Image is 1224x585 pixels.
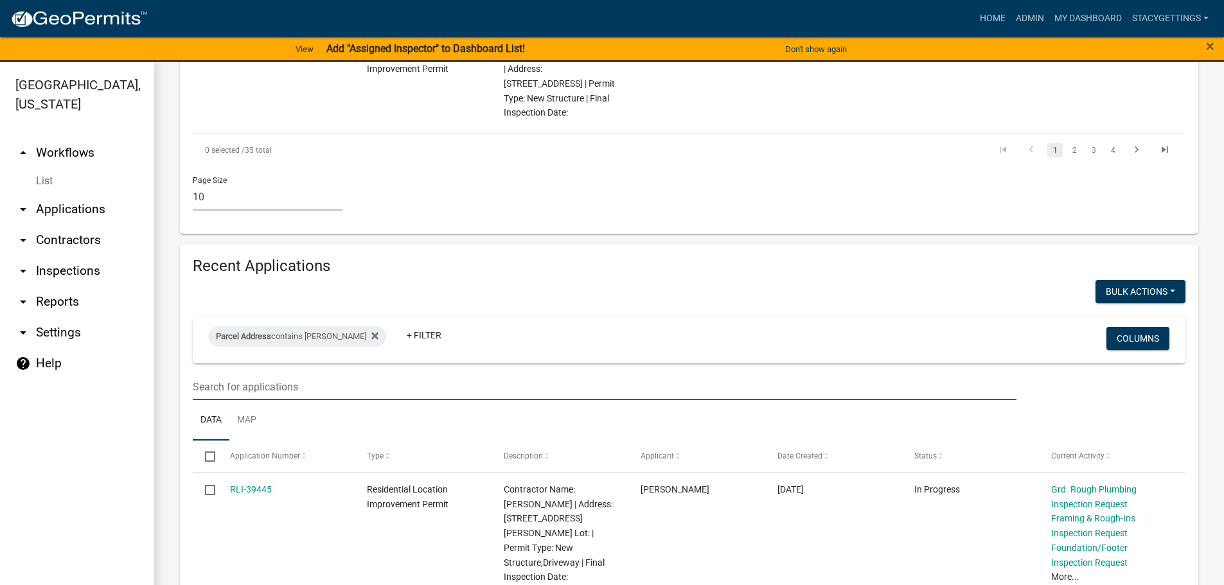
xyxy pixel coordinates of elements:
a: RLI-39445 [230,484,272,494]
button: Bulk Actions [1095,280,1185,303]
a: + Filter [396,324,452,347]
span: Date Created [777,451,822,460]
button: Don't show again [780,39,852,60]
datatable-header-cell: Description [492,441,628,471]
li: page 4 [1103,139,1122,161]
span: Contractor Name: Dustin Fleenor | Address: 1970 MCINTYRE RD Lot: | Permit Type: New Structure,Dri... [504,484,613,582]
a: StacyGettings [1127,6,1214,31]
datatable-header-cell: Status [902,441,1039,471]
datatable-header-cell: Select [193,441,217,471]
a: 4 [1105,143,1121,157]
span: Dustin [641,484,709,494]
a: go to previous page [1019,143,1043,157]
span: × [1206,37,1214,55]
a: Data [193,400,229,441]
datatable-header-cell: Date Created [765,441,902,471]
a: Foundation/Footer Inspection Request [1051,543,1128,568]
a: My Dashboard [1049,6,1127,31]
span: In Progress [914,484,960,494]
li: page 1 [1045,139,1065,161]
strong: Add "Assigned Inspector" to Dashboard List! [326,42,525,55]
a: 2 [1067,143,1082,157]
a: go to next page [1124,143,1149,157]
a: Home [975,6,1011,31]
a: go to last page [1153,143,1177,157]
a: Grd. Rough Plumbing Inspection Request [1051,484,1137,509]
a: Admin [1011,6,1049,31]
h4: Recent Applications [193,257,1185,275]
i: arrow_drop_down [15,263,31,279]
span: 0 selected / [205,146,245,155]
div: 35 total [193,134,585,166]
i: arrow_drop_up [15,145,31,161]
span: Parcel Address [216,331,271,341]
li: page 2 [1065,139,1084,161]
i: arrow_drop_down [15,325,31,340]
span: Status [914,451,937,460]
i: arrow_drop_down [15,294,31,310]
a: View [290,39,319,60]
a: 3 [1086,143,1101,157]
span: Applicant [641,451,674,460]
a: Framing & Rough-Ins Inspection Request [1051,513,1135,538]
button: Close [1206,39,1214,54]
span: Residential Location Improvement Permit [367,484,448,509]
span: Current Activity [1051,451,1104,460]
datatable-header-cell: Type [354,441,491,471]
button: Columns [1106,327,1169,350]
div: contains [PERSON_NAME] [208,326,386,347]
datatable-header-cell: Application Number [217,441,354,471]
span: Contractor Name: ASB, LLC | Address: 2205 PINE TREE LANE Lot: 137 | Permit Type: New Structure | ... [504,49,615,118]
li: page 3 [1084,139,1103,161]
i: arrow_drop_down [15,202,31,217]
datatable-header-cell: Applicant [628,441,765,471]
a: More... [1051,572,1079,582]
a: go to first page [991,143,1015,157]
datatable-header-cell: Current Activity [1039,441,1176,471]
a: Map [229,400,264,441]
span: Application Number [230,451,300,460]
a: 1 [1047,143,1063,157]
input: Search for applications [193,374,1016,400]
span: 09/26/2024 [777,484,804,494]
span: Type [367,451,384,460]
i: help [15,356,31,371]
span: Description [504,451,543,460]
i: arrow_drop_down [15,232,31,248]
